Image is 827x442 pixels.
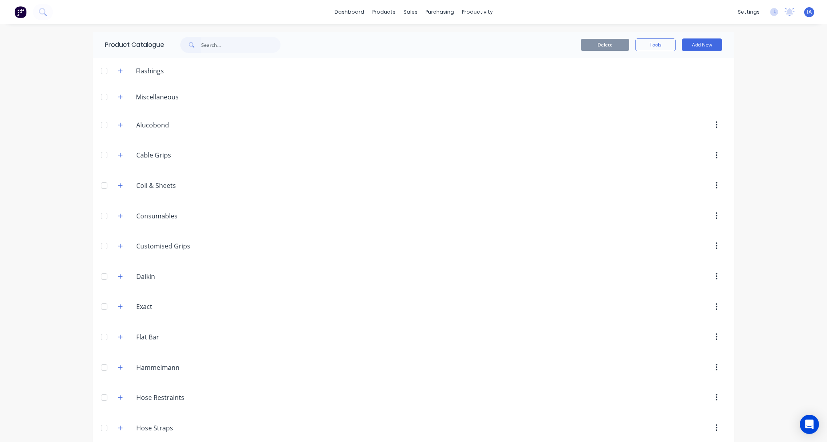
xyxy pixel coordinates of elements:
input: Search... [201,37,280,53]
input: Enter category name [136,272,231,281]
div: settings [734,6,764,18]
input: Enter category name [136,393,231,402]
input: Enter category name [136,211,231,221]
button: Tools [635,38,676,51]
input: Enter category name [136,241,231,251]
button: Delete [581,39,629,51]
img: Factory [14,6,26,18]
div: purchasing [422,6,458,18]
div: Flashings [129,66,170,76]
input: Enter category name [136,150,231,160]
div: Open Intercom Messenger [800,415,819,434]
a: dashboard [331,6,368,18]
div: Miscellaneous [129,92,185,102]
input: Enter category name [136,181,231,190]
div: products [368,6,399,18]
div: Product Catalogue [93,32,164,58]
span: IA [807,8,812,16]
input: Enter category name [136,120,231,130]
input: Enter category name [136,332,231,342]
button: Add New [682,38,722,51]
input: Enter category name [136,302,231,311]
div: sales [399,6,422,18]
input: Enter category name [136,363,231,372]
div: productivity [458,6,497,18]
input: Enter category name [136,423,231,433]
